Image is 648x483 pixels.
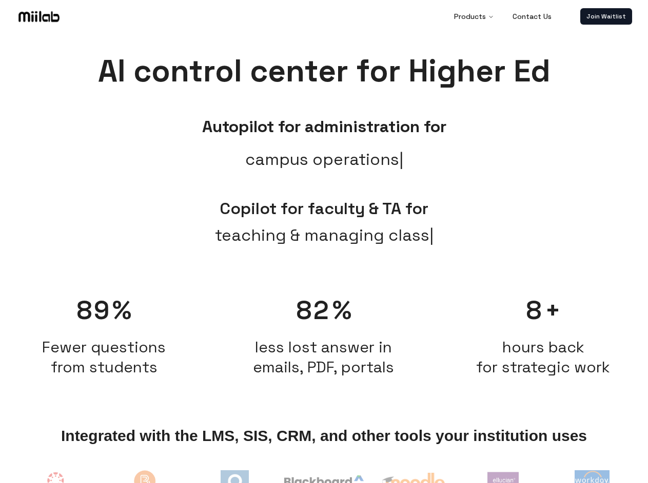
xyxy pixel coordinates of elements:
[220,198,428,219] span: Copilot for faculty & TA for
[76,294,110,327] span: 89
[504,6,560,27] a: Contact Us
[332,294,351,327] span: %
[476,337,610,377] span: hours back for strategic work
[580,8,632,25] a: Join Waitlist
[202,116,446,137] b: Autopilot for administration for
[446,6,502,27] button: Products
[545,294,561,327] span: +
[296,294,330,327] span: 82
[16,9,62,24] img: Logo
[526,294,543,327] span: 8
[98,51,551,91] span: AI control center for Higher Ed
[112,294,131,327] span: %
[61,427,587,445] span: Integrated with the LMS, SIS, CRM, and other tools your institution uses
[219,337,428,377] h2: less lost answer in emails, PDF, portals
[446,6,560,27] nav: Main
[245,147,403,172] span: campus operations
[215,223,434,247] span: teaching & managing class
